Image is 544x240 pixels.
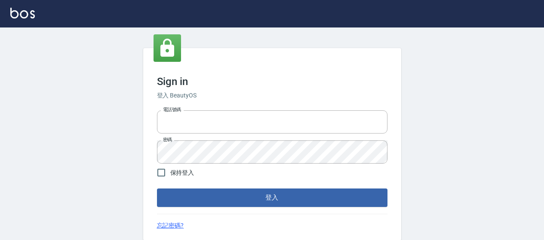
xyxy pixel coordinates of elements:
[157,221,184,230] a: 忘記密碼?
[157,91,387,100] h6: 登入 BeautyOS
[170,168,194,177] span: 保持登入
[163,106,181,113] label: 電話號碼
[10,8,35,18] img: Logo
[163,137,172,143] label: 密碼
[157,188,387,207] button: 登入
[157,76,387,88] h3: Sign in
